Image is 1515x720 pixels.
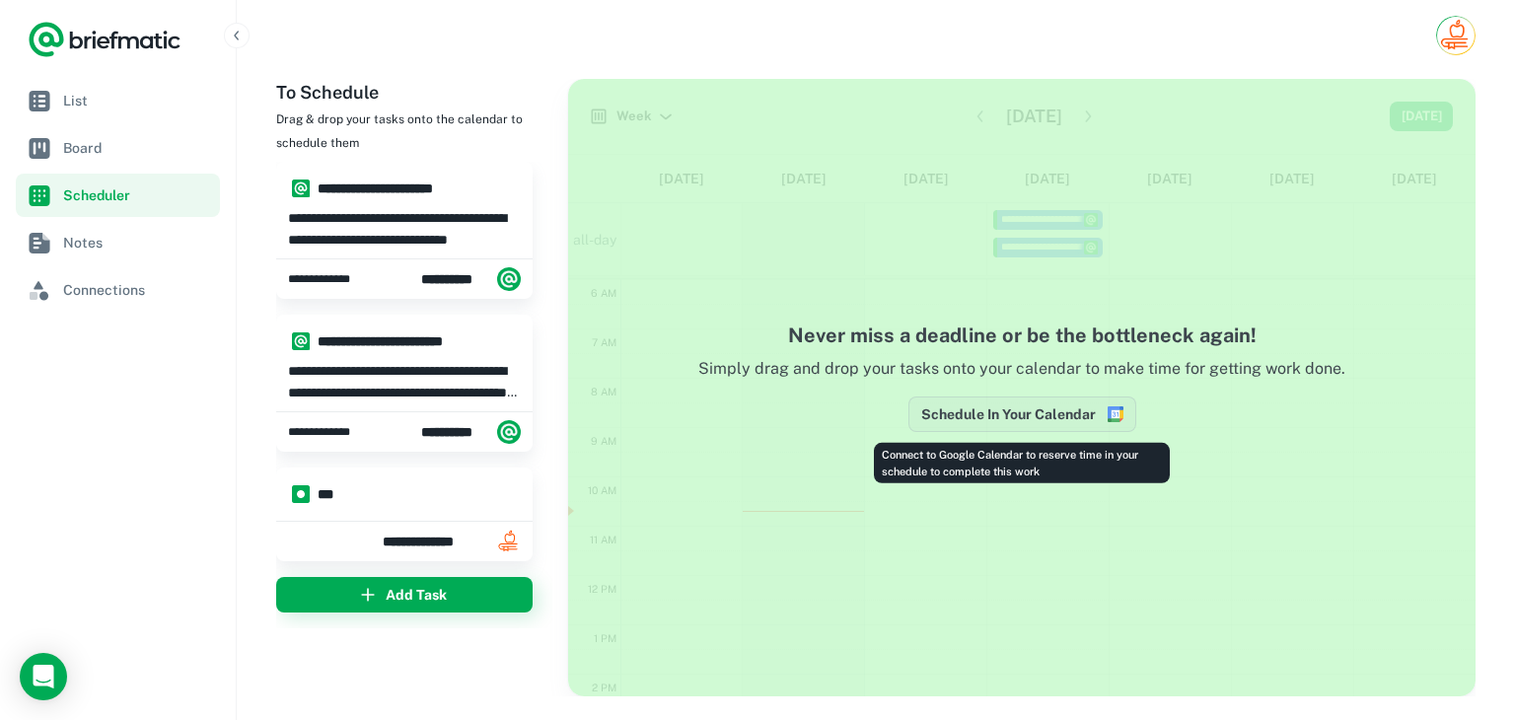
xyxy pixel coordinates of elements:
[1439,19,1473,52] img: STEAMplify LLC
[288,270,369,288] span: Thursday, Aug 28
[63,90,212,111] span: List
[63,232,212,253] span: Notes
[497,267,521,291] img: system.png
[908,396,1136,432] button: Connect to Google Calendar to reserve time in your schedule to complete this work
[63,184,212,206] span: Scheduler
[16,268,220,312] a: Connections
[608,321,1436,350] h4: Never miss a deadline or be the bottleneck again!
[20,653,67,700] div: Load Chat
[63,137,212,159] span: Board
[383,522,521,561] div: STEAMplify LLC
[16,126,220,170] a: Board
[874,443,1170,483] div: Connect to Google Calendar to reserve time in your schedule to complete this work
[608,357,1436,396] p: Simply drag and drop your tasks onto your calendar to make time for getting work done.
[16,221,220,264] a: Notes
[292,485,310,503] img: manual.png
[276,577,533,612] button: Add Task
[16,174,220,217] a: Scheduler
[497,530,521,553] img: ACg8ocJvN1mO39-OJ8b0TZB60f58NtI_eOzxLgVj2oUYJRP_Pp-x90WQ=s96-c
[16,79,220,122] a: List
[63,279,212,301] span: Connections
[421,412,521,452] div: Briefmatic
[292,332,310,350] img: system.png
[292,180,310,197] img: system.png
[1436,16,1476,55] button: Account button
[421,259,521,299] div: Briefmatic
[276,79,552,107] h6: To Schedule
[276,112,523,150] span: Drag & drop your tasks onto the calendar to schedule them
[28,20,181,59] a: Logo
[288,423,369,441] span: Thursday, Aug 28
[497,420,521,444] img: system.png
